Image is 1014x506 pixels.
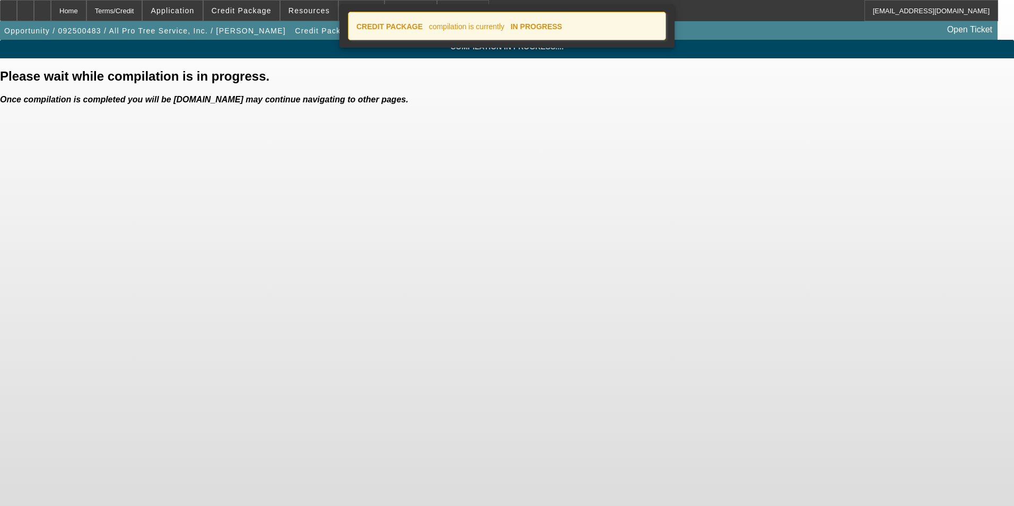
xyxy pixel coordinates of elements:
button: Resources [281,1,338,21]
strong: CREDIT PACKAGE [356,22,423,31]
strong: IN PROGRESS [511,22,562,31]
button: Credit Package [292,21,357,40]
span: Resources [289,6,330,15]
span: Credit Package [295,27,355,35]
span: compilation is currently [429,22,504,31]
button: Application [143,1,202,21]
span: Compilation in progress.... [8,42,1006,51]
a: Open Ticket [943,21,996,39]
span: Application [151,6,194,15]
button: Credit Package [204,1,279,21]
span: Opportunity / 092500483 / All Pro Tree Service, Inc. / [PERSON_NAME] [4,27,286,35]
span: Credit Package [212,6,272,15]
